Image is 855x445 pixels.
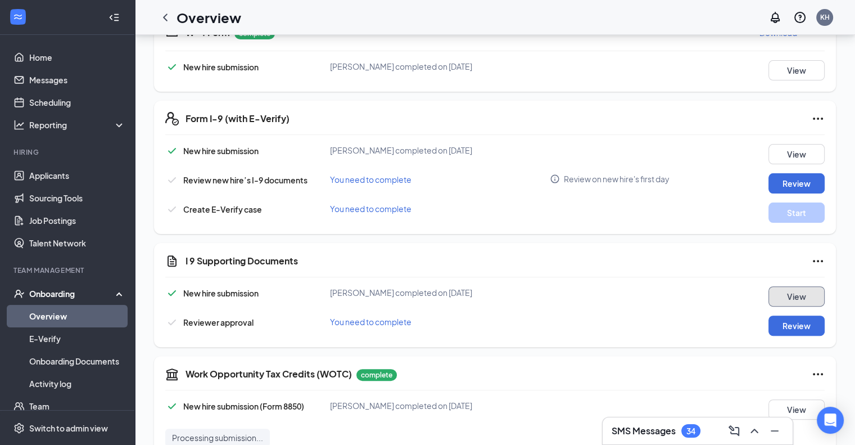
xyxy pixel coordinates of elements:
div: Switch to admin view [29,422,108,434]
svg: Info [550,174,560,184]
h5: Work Opportunity Tax Credits (WOTC) [186,368,352,380]
div: Hiring [13,147,123,157]
p: complete [356,369,397,381]
a: Job Postings [29,209,125,232]
span: You need to complete [330,204,411,214]
a: E-Verify [29,327,125,350]
span: Review new hire’s I-9 documents [183,175,307,185]
svg: Notifications [768,11,782,24]
a: Scheduling [29,91,125,114]
span: You need to complete [330,174,411,185]
svg: WorkstreamLogo [12,11,24,23]
svg: ChevronUp [748,424,761,438]
svg: FormI9EVerifyIcon [165,112,179,125]
button: View [768,144,825,164]
svg: ComposeMessage [727,424,741,438]
h1: Overview [177,8,241,27]
a: Applicants [29,164,125,187]
svg: CustomFormIcon [165,254,179,268]
a: Onboarding Documents [29,350,125,372]
h5: Form I-9 (with E-Verify) [186,113,289,125]
span: [PERSON_NAME] completed on [DATE] [330,61,472,71]
div: Onboarding [29,288,116,299]
span: New hire submission [183,62,259,72]
a: Home [29,46,125,69]
span: [PERSON_NAME] completed on [DATE] [330,401,472,411]
svg: Checkmark [165,203,179,216]
svg: Checkmark [165,173,179,187]
svg: Analysis [13,119,25,131]
svg: Minimize [768,424,781,438]
span: Processing submission... [172,432,263,443]
button: View [768,399,825,420]
div: Open Intercom Messenger [817,407,844,434]
a: Activity log [29,372,125,395]
button: View [768,286,825,307]
span: Reviewer approval [183,317,254,327]
span: You need to complete [330,317,411,327]
svg: Ellipses [811,254,825,268]
svg: Collapse [108,12,120,23]
a: Sourcing Tools [29,187,125,209]
svg: Checkmark [165,144,179,158]
svg: ChevronLeft [159,11,172,24]
div: 34 [686,426,695,436]
svg: Checkmark [165,399,179,413]
svg: Settings [13,422,25,434]
h5: I 9 Supporting Documents [186,255,298,267]
svg: Ellipses [811,367,825,381]
svg: Checkmark [165,286,179,300]
svg: QuestionInfo [793,11,807,24]
button: Minimize [766,422,784,440]
button: View [768,60,825,80]
a: Messages [29,69,125,91]
a: Overview [29,305,125,327]
button: Review [768,316,825,336]
div: KH [820,12,830,22]
svg: TaxGovernmentIcon [165,367,179,381]
svg: Checkmark [165,60,179,74]
span: [PERSON_NAME] completed on [DATE] [330,145,472,155]
svg: Checkmark [165,316,179,329]
button: Start [768,203,825,223]
div: Reporting [29,119,126,131]
span: [PERSON_NAME] completed on [DATE] [330,287,472,298]
svg: UserCheck [13,288,25,299]
div: Team Management [13,266,123,275]
svg: Ellipses [811,112,825,125]
a: Talent Network [29,232,125,254]
span: Create E-Verify case [183,204,262,214]
button: ChevronUp [745,422,763,440]
span: New hire submission (Form 8850) [183,401,304,411]
span: Review on new hire's first day [564,173,669,185]
button: ComposeMessage [725,422,743,440]
button: Review [768,173,825,194]
span: New hire submission [183,288,259,298]
h3: SMS Messages [612,425,676,437]
span: New hire submission [183,146,259,156]
a: Team [29,395,125,417]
